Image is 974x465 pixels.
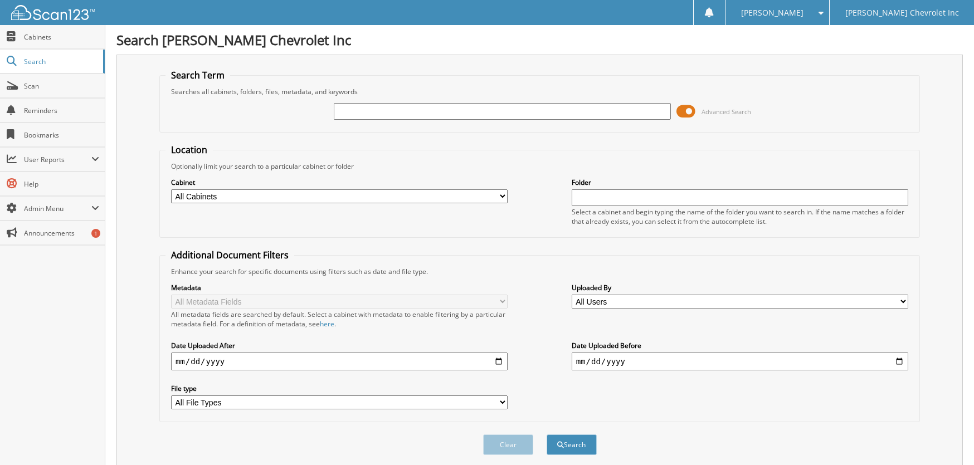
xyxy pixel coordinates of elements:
[165,267,914,276] div: Enhance your search for specific documents using filters such as date and file type.
[24,130,99,140] span: Bookmarks
[24,81,99,91] span: Scan
[24,57,98,66] span: Search
[918,412,974,465] iframe: Chat Widget
[165,87,914,96] div: Searches all cabinets, folders, files, metadata, and keywords
[572,207,908,226] div: Select a cabinet and begin typing the name of the folder you want to search in. If the name match...
[165,144,213,156] legend: Location
[24,106,99,115] span: Reminders
[171,178,508,187] label: Cabinet
[24,32,99,42] span: Cabinets
[116,31,963,49] h1: Search [PERSON_NAME] Chevrolet Inc
[24,179,99,189] span: Help
[165,69,230,81] legend: Search Term
[171,341,508,350] label: Date Uploaded After
[24,155,91,164] span: User Reports
[165,161,914,171] div: Optionally limit your search to a particular cabinet or folder
[845,9,959,16] span: [PERSON_NAME] Chevrolet Inc
[572,341,908,350] label: Date Uploaded Before
[741,9,803,16] span: [PERSON_NAME]
[572,178,908,187] label: Folder
[24,228,99,238] span: Announcements
[483,434,533,455] button: Clear
[547,434,597,455] button: Search
[572,283,908,292] label: Uploaded By
[572,353,908,370] input: end
[171,353,508,370] input: start
[91,229,100,238] div: 1
[165,249,294,261] legend: Additional Document Filters
[171,310,508,329] div: All metadata fields are searched by default. Select a cabinet with metadata to enable filtering b...
[320,319,334,329] a: here
[24,204,91,213] span: Admin Menu
[11,5,95,20] img: scan123-logo-white.svg
[171,384,508,393] label: File type
[702,107,751,116] span: Advanced Search
[171,283,508,292] label: Metadata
